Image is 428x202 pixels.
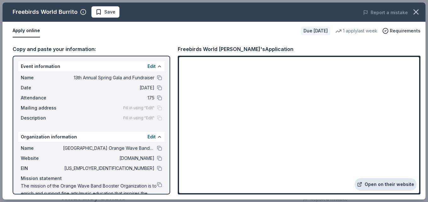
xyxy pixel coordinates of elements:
span: EIN [21,165,63,172]
button: Save [91,6,119,18]
span: Website [21,154,63,162]
div: Event information [18,61,165,71]
button: Requirements [382,27,420,35]
span: Name [21,144,63,152]
span: Description [21,114,63,122]
div: Copy and paste your information: [13,45,170,53]
a: Open on their website [355,178,417,191]
span: Date [21,84,63,92]
button: Edit [147,133,156,141]
div: Freebirds World [PERSON_NAME]'s Application [178,45,293,53]
div: 1 apply last week [335,27,377,35]
div: Organization information [18,132,165,142]
span: [US_EMPLOYER_IDENTIFICATION_NUMBER] [63,165,154,172]
button: Apply online [13,24,40,37]
div: Freebirds World Burrito [13,7,78,17]
span: [GEOGRAPHIC_DATA] Orange Wave Band Boosters [63,144,154,152]
div: Due [DATE] [301,26,330,35]
span: Attendance [21,94,63,102]
span: Name [21,74,63,81]
span: Mailing address [21,104,63,112]
span: Fill in using "Edit" [123,105,154,110]
button: Edit [147,63,156,70]
span: Requirements [390,27,420,35]
span: 13th Annual Spring Gala and Fundraiser [63,74,154,81]
span: 175 [63,94,154,102]
span: Fill in using "Edit" [123,115,154,121]
span: [DOMAIN_NAME] [63,154,154,162]
button: Report a mistake [363,9,408,16]
span: Save [104,8,115,16]
span: [DATE] [63,84,154,92]
div: Mission statement [21,175,162,182]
